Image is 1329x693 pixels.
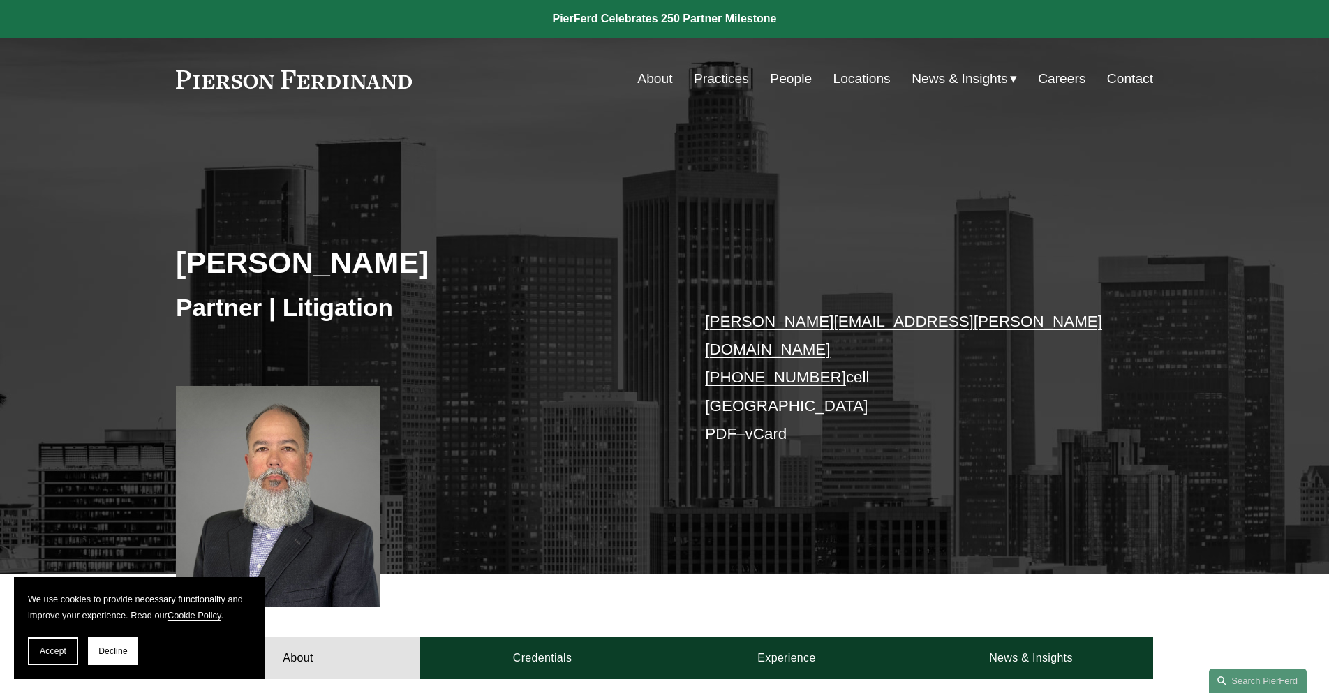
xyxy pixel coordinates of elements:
a: folder dropdown [912,66,1017,92]
a: [PERSON_NAME][EMAIL_ADDRESS][PERSON_NAME][DOMAIN_NAME] [705,313,1102,358]
section: Cookie banner [14,577,265,679]
a: vCard [745,425,787,442]
a: Practices [694,66,749,92]
a: Contact [1107,66,1153,92]
a: Credentials [420,637,664,679]
a: About [176,637,420,679]
a: About [637,66,672,92]
a: People [770,66,812,92]
a: Locations [833,66,891,92]
button: Decline [88,637,138,665]
a: News & Insights [909,637,1153,679]
h2: [PERSON_NAME] [176,244,664,281]
a: [PHONE_NUMBER] [705,368,846,386]
p: We use cookies to provide necessary functionality and improve your experience. Read our . [28,591,251,623]
span: Accept [40,646,66,656]
a: Experience [664,637,909,679]
p: cell [GEOGRAPHIC_DATA] – [705,308,1112,449]
span: Decline [98,646,128,656]
span: News & Insights [912,67,1008,91]
a: PDF [705,425,736,442]
a: Cookie Policy [168,610,221,620]
h3: Partner | Litigation [176,292,664,323]
a: Careers [1038,66,1085,92]
a: Search this site [1209,669,1307,693]
button: Accept [28,637,78,665]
